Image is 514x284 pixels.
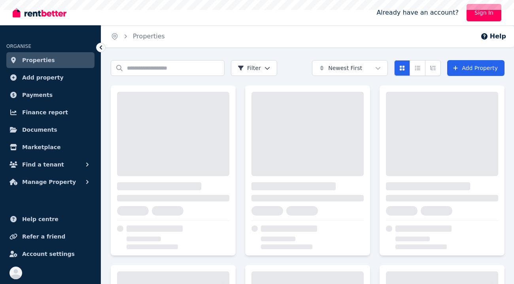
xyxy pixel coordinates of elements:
span: ORGANISE [6,44,31,49]
span: Finance report [22,108,68,117]
img: RentBetter [13,7,66,19]
a: Sign In [467,4,501,21]
span: Filter [238,64,261,72]
span: Add property [22,73,64,82]
a: Help centre [6,211,94,227]
span: Find a tenant [22,160,64,169]
button: Help [480,32,506,41]
a: Marketplace [6,139,94,155]
a: Add property [6,70,94,85]
span: Payments [22,90,53,100]
span: Marketplace [22,142,60,152]
span: Documents [22,125,57,134]
span: Refer a friend [22,232,65,241]
a: Add Property [447,60,505,76]
button: Card view [394,60,410,76]
span: Account settings [22,249,75,259]
a: Properties [133,32,165,40]
button: Newest First [312,60,388,76]
div: View options [394,60,441,76]
a: Payments [6,87,94,103]
span: Help centre [22,214,59,224]
span: Newest First [328,64,362,72]
button: Filter [231,60,277,76]
a: Account settings [6,246,94,262]
button: Find a tenant [6,157,94,172]
button: Expanded list view [425,60,441,76]
button: Compact list view [410,60,425,76]
span: Manage Property [22,177,76,187]
span: Properties [22,55,55,65]
a: Properties [6,52,94,68]
span: Already have an account? [376,8,459,17]
a: Finance report [6,104,94,120]
a: Documents [6,122,94,138]
a: Refer a friend [6,229,94,244]
button: Manage Property [6,174,94,190]
nav: Breadcrumb [101,25,174,47]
